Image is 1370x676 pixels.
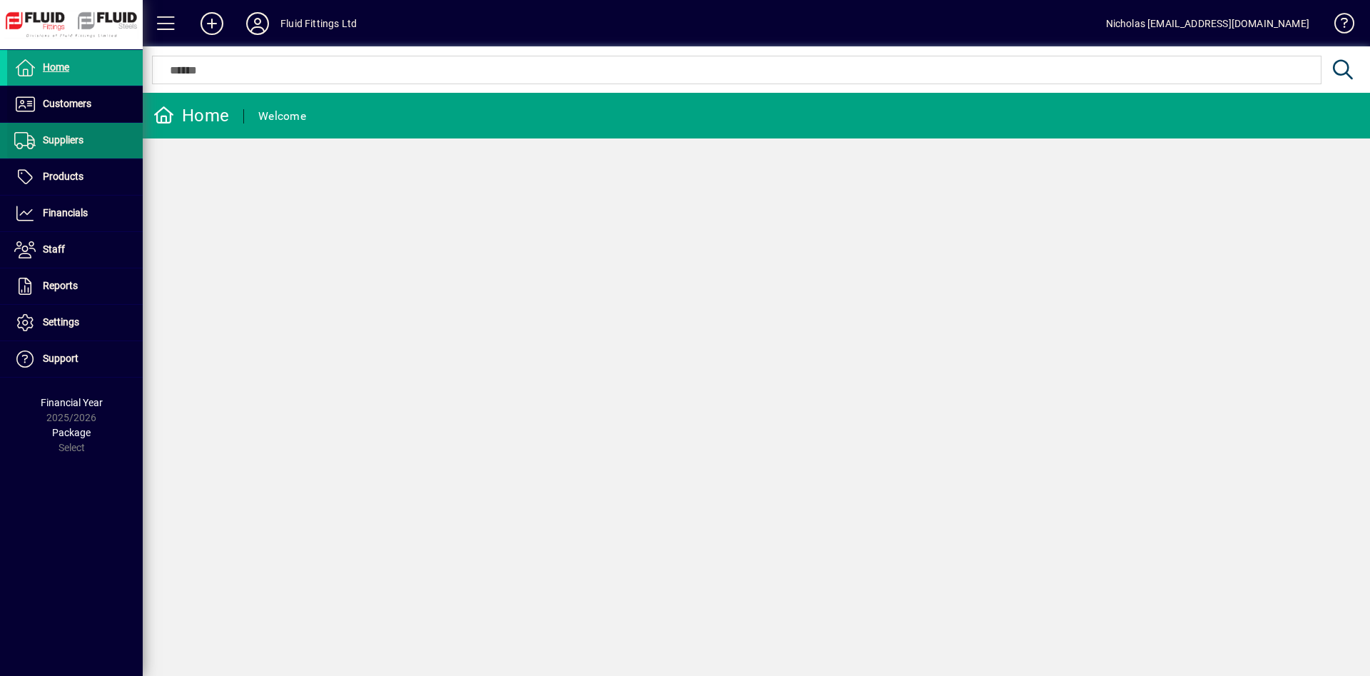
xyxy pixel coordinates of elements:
[189,11,235,36] button: Add
[43,243,65,255] span: Staff
[7,86,143,122] a: Customers
[43,61,69,73] span: Home
[235,11,280,36] button: Profile
[41,397,103,408] span: Financial Year
[280,12,357,35] div: Fluid Fittings Ltd
[43,353,78,364] span: Support
[7,123,143,158] a: Suppliers
[7,232,143,268] a: Staff
[43,316,79,328] span: Settings
[52,427,91,438] span: Package
[153,104,229,127] div: Home
[43,134,83,146] span: Suppliers
[258,105,306,128] div: Welcome
[1106,12,1309,35] div: Nicholas [EMAIL_ADDRESS][DOMAIN_NAME]
[7,268,143,304] a: Reports
[7,305,143,340] a: Settings
[43,98,91,109] span: Customers
[43,171,83,182] span: Products
[1324,3,1352,49] a: Knowledge Base
[7,159,143,195] a: Products
[43,280,78,291] span: Reports
[7,341,143,377] a: Support
[7,196,143,231] a: Financials
[43,207,88,218] span: Financials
